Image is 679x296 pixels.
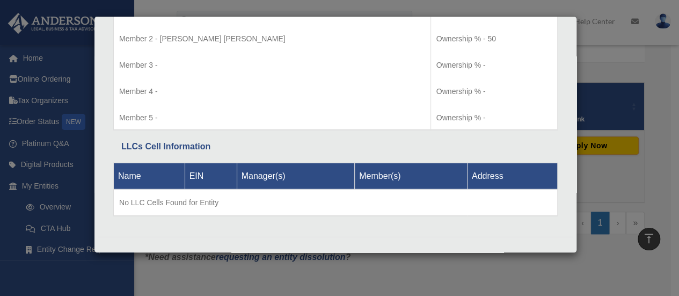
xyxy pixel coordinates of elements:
[436,111,552,125] p: Ownership % -
[467,163,557,190] th: Address
[355,163,468,190] th: Member(s)
[436,32,552,46] p: Ownership % - 50
[436,85,552,98] p: Ownership % -
[119,32,425,46] p: Member 2 - [PERSON_NAME] [PERSON_NAME]
[119,59,425,72] p: Member 3 -
[185,163,237,190] th: EIN
[121,139,550,154] div: LLCs Cell Information
[436,59,552,72] p: Ownership % -
[119,111,425,125] p: Member 5 -
[114,163,185,190] th: Name
[119,85,425,98] p: Member 4 -
[237,163,355,190] th: Manager(s)
[114,190,558,216] td: No LLC Cells Found for Entity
